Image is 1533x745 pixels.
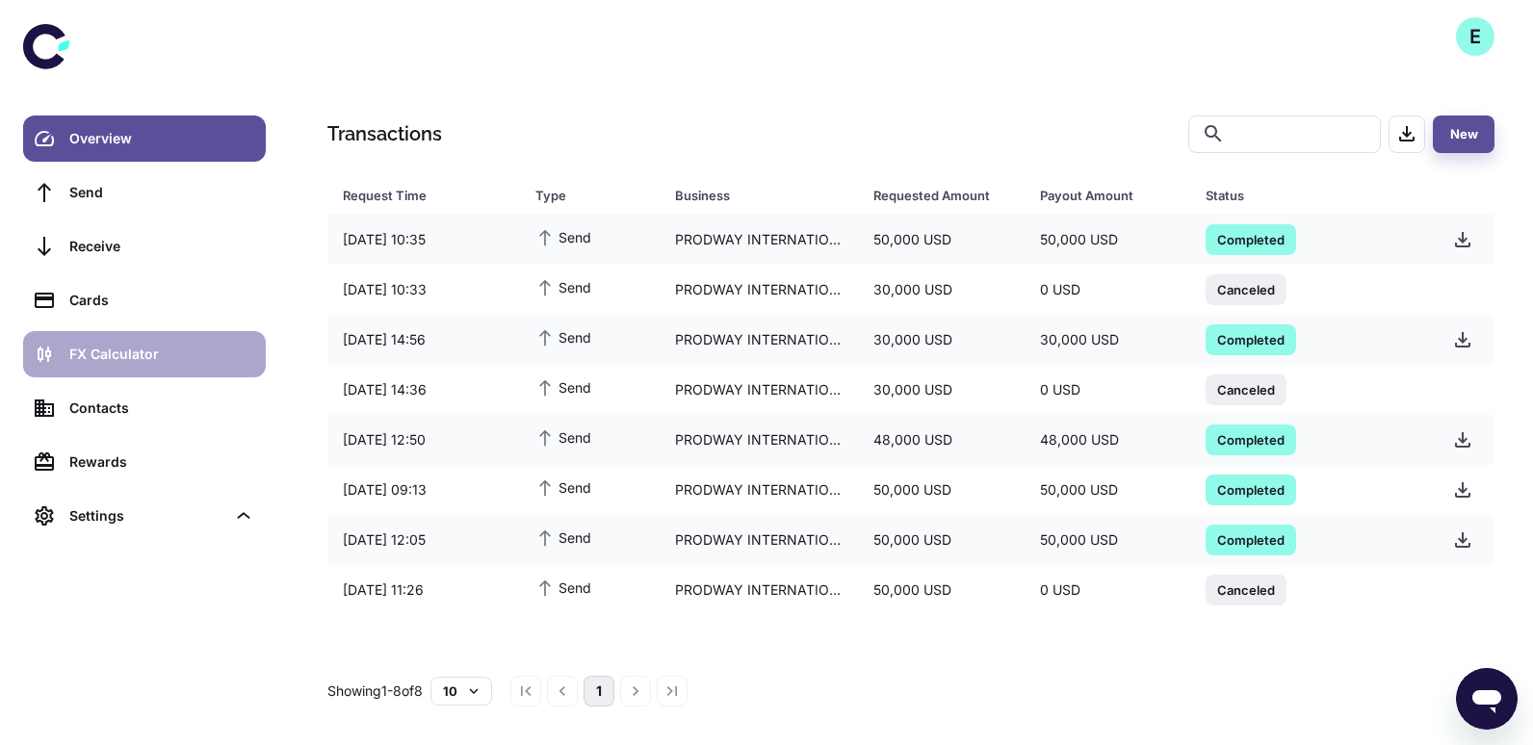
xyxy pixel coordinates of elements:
[660,221,859,258] div: PRODWAY INTERNATIONAL
[660,572,859,608] div: PRODWAY INTERNATIONAL
[535,226,591,247] span: Send
[430,677,492,706] button: 10
[858,372,1024,408] div: 30,000 USD
[1025,472,1190,508] div: 50,000 USD
[1206,329,1296,348] span: Completed
[69,290,254,311] div: Cards
[1206,429,1296,449] span: Completed
[327,422,520,458] div: [DATE] 12:50
[343,182,512,209] span: Request Time
[1206,379,1286,398] span: Canceled
[858,321,1024,358] div: 30,000 USD
[69,398,254,419] div: Contacts
[535,182,652,209] span: Type
[858,522,1024,558] div: 50,000 USD
[1206,279,1286,298] span: Canceled
[343,182,487,209] div: Request Time
[69,236,254,257] div: Receive
[1025,372,1190,408] div: 0 USD
[1206,579,1286,599] span: Canceled
[660,372,859,408] div: PRODWAY INTERNATIONAL
[69,128,254,149] div: Overview
[327,321,520,358] div: [DATE] 14:56
[23,277,266,323] a: Cards
[23,169,266,216] a: Send
[1456,668,1518,730] iframe: Button to launch messaging window
[1206,529,1296,549] span: Completed
[535,577,591,598] span: Send
[23,493,266,539] div: Settings
[1206,182,1390,209] div: Status
[327,119,442,148] h1: Transactions
[1040,182,1157,209] div: Payout Amount
[858,472,1024,508] div: 50,000 USD
[858,271,1024,308] div: 30,000 USD
[1025,572,1190,608] div: 0 USD
[858,572,1024,608] div: 50,000 USD
[1025,221,1190,258] div: 50,000 USD
[69,451,254,473] div: Rewards
[535,326,591,347] span: Send
[507,676,690,706] nav: pagination navigation
[873,182,1016,209] span: Requested Amount
[327,522,520,558] div: [DATE] 12:05
[327,372,520,408] div: [DATE] 14:36
[1206,479,1296,499] span: Completed
[1433,116,1494,153] button: New
[1456,17,1494,56] button: E
[535,426,591,448] span: Send
[535,182,627,209] div: Type
[327,472,520,508] div: [DATE] 09:13
[69,505,225,527] div: Settings
[1040,182,1182,209] span: Payout Amount
[584,676,614,706] button: page 1
[858,422,1024,458] div: 48,000 USD
[535,476,591,498] span: Send
[660,321,859,358] div: PRODWAY INTERNATIONAL
[1206,229,1296,248] span: Completed
[660,522,859,558] div: PRODWAY INTERNATIONAL
[23,116,266,162] a: Overview
[535,276,591,297] span: Send
[1025,422,1190,458] div: 48,000 USD
[69,182,254,203] div: Send
[660,472,859,508] div: PRODWAY INTERNATIONAL
[535,527,591,548] span: Send
[23,439,266,485] a: Rewards
[1025,321,1190,358] div: 30,000 USD
[23,385,266,431] a: Contacts
[327,681,423,702] p: Showing 1-8 of 8
[660,271,859,308] div: PRODWAY INTERNATIONAL
[1025,271,1190,308] div: 0 USD
[858,221,1024,258] div: 50,000 USD
[1206,182,1415,209] span: Status
[873,182,991,209] div: Requested Amount
[69,344,254,365] div: FX Calculator
[327,271,520,308] div: [DATE] 10:33
[327,221,520,258] div: [DATE] 10:35
[23,223,266,270] a: Receive
[535,376,591,398] span: Send
[1025,522,1190,558] div: 50,000 USD
[23,331,266,377] a: FX Calculator
[660,422,859,458] div: PRODWAY INTERNATIONAL
[327,572,520,608] div: [DATE] 11:26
